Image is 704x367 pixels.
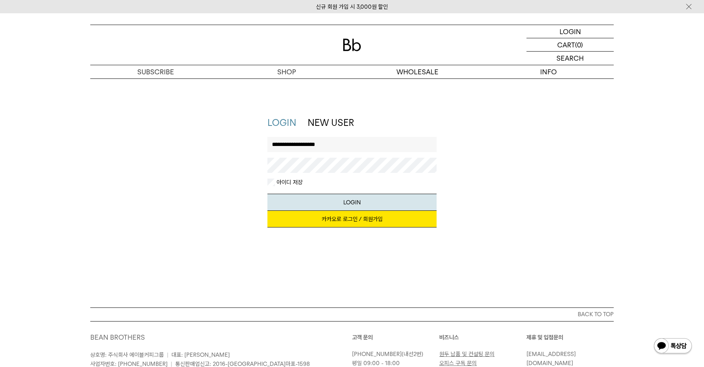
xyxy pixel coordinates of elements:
p: WHOLESALE [352,65,483,78]
span: 대표: [PERSON_NAME] [171,351,230,358]
a: 오피스 구독 문의 [439,360,477,367]
a: BEAN BROTHERS [90,333,145,341]
span: 상호명: 주식회사 에이블커피그룹 [90,351,164,358]
a: 원두 납품 및 컨설팅 문의 [439,351,495,358]
span: | [167,351,168,358]
p: INFO [483,65,614,78]
p: 제휴 및 입점문의 [526,333,614,342]
a: 신규 회원 가입 시 3,000원 할인 [316,3,388,10]
p: 고객 문의 [352,333,439,342]
p: SEARCH [556,52,584,65]
a: LOGIN [267,117,296,128]
button: LOGIN [267,194,437,211]
button: BACK TO TOP [90,307,614,321]
p: (내선2번) [352,350,435,359]
p: CART [557,38,575,51]
a: LOGIN [526,25,614,38]
a: CART (0) [526,38,614,52]
a: NEW USER [308,117,354,128]
a: SUBSCRIBE [90,65,221,78]
a: [EMAIL_ADDRESS][DOMAIN_NAME] [526,351,576,367]
a: 카카오로 로그인 / 회원가입 [267,211,437,227]
p: (0) [575,38,583,51]
p: 비즈니스 [439,333,526,342]
a: [PHONE_NUMBER] [352,351,402,358]
label: 아이디 저장 [275,179,303,186]
img: 로고 [343,39,361,51]
p: LOGIN [559,25,581,38]
img: 카카오톡 채널 1:1 채팅 버튼 [653,337,693,356]
a: SHOP [221,65,352,78]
